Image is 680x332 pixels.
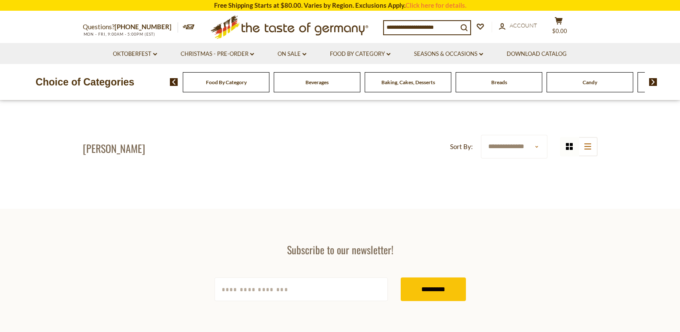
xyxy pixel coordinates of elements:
a: Download Catalog [507,49,567,59]
a: Beverages [305,79,329,85]
button: $0.00 [546,17,572,38]
p: Questions? [83,21,178,33]
a: Breads [491,79,507,85]
a: Click here for details. [405,1,466,9]
a: On Sale [278,49,306,59]
a: Food By Category [330,49,390,59]
a: Oktoberfest [113,49,157,59]
label: Sort By: [450,141,473,152]
img: previous arrow [170,78,178,86]
a: Candy [583,79,597,85]
img: next arrow [649,78,657,86]
a: Account [499,21,537,30]
a: Seasons & Occasions [414,49,483,59]
a: Baking, Cakes, Desserts [381,79,435,85]
span: Account [510,22,537,29]
a: Christmas - PRE-ORDER [181,49,254,59]
a: [PHONE_NUMBER] [115,23,172,30]
span: $0.00 [552,27,567,34]
h1: [PERSON_NAME] [83,142,145,155]
h3: Subscribe to our newsletter! [215,243,466,256]
span: MON - FRI, 9:00AM - 5:00PM (EST) [83,32,156,37]
a: Food By Category [206,79,247,85]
